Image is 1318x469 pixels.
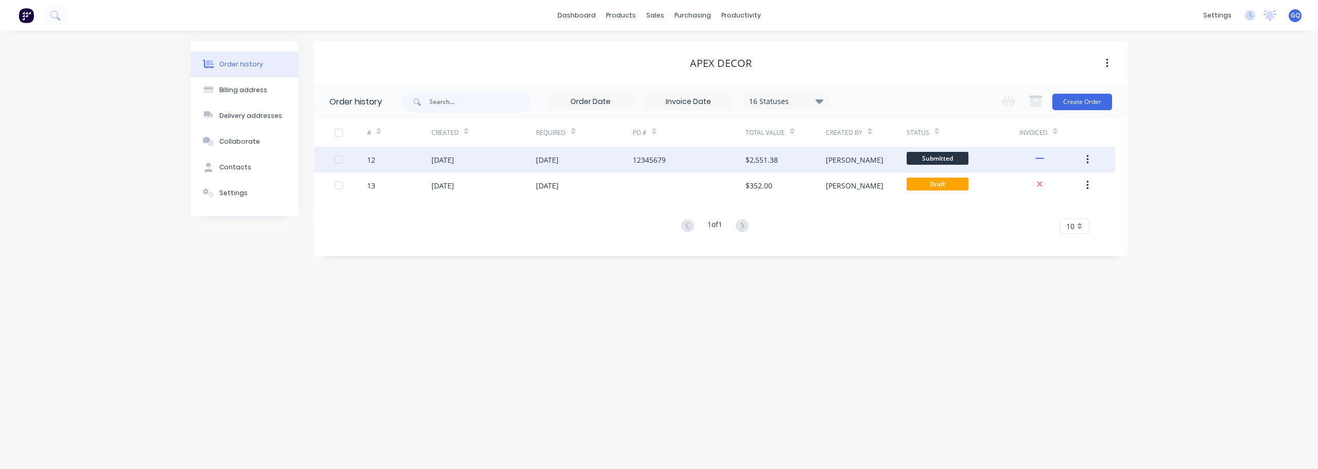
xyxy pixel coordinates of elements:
[19,8,34,23] img: Factory
[367,180,375,191] div: 13
[745,128,785,137] div: Total Value
[219,137,260,146] div: Collaborate
[601,8,641,23] div: products
[1291,11,1300,20] span: GQ
[669,8,716,23] div: purchasing
[367,118,431,147] div: #
[367,128,371,137] div: #
[1019,128,1048,137] div: Invoiced
[745,180,772,191] div: $352.00
[431,118,536,147] div: Created
[429,92,531,112] input: Search...
[219,163,251,172] div: Contacts
[190,51,299,77] button: Order history
[367,154,375,165] div: 12
[745,118,826,147] div: Total Value
[633,128,647,137] div: PO #
[907,128,929,137] div: Status
[190,129,299,154] button: Collaborate
[826,128,862,137] div: Created By
[1066,221,1074,232] span: 10
[826,180,883,191] div: [PERSON_NAME]
[219,85,267,95] div: Billing address
[536,128,566,137] div: Required
[633,118,745,147] div: PO #
[219,111,282,120] div: Delivery addresses
[431,128,459,137] div: Created
[536,118,633,147] div: Required
[1019,118,1084,147] div: Invoiced
[645,94,732,110] input: Invoice Date
[219,60,263,69] div: Order history
[190,103,299,129] button: Delivery addresses
[907,178,968,190] span: Draft
[745,154,778,165] div: $2,551.38
[907,118,1019,147] div: Status
[190,154,299,180] button: Contacts
[329,96,382,108] div: Order history
[716,8,766,23] div: productivity
[707,219,722,234] div: 1 of 1
[1052,94,1112,110] button: Create Order
[547,94,634,110] input: Order Date
[907,152,968,165] span: Submitted
[552,8,601,23] a: dashboard
[536,154,559,165] div: [DATE]
[633,154,666,165] div: 12345679
[743,96,829,107] div: 16 Statuses
[641,8,669,23] div: sales
[190,180,299,206] button: Settings
[219,188,248,198] div: Settings
[826,154,883,165] div: [PERSON_NAME]
[431,180,454,191] div: [DATE]
[536,180,559,191] div: [DATE]
[431,154,454,165] div: [DATE]
[690,57,752,70] div: Apex Decor
[1198,8,1237,23] div: settings
[826,118,906,147] div: Created By
[190,77,299,103] button: Billing address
